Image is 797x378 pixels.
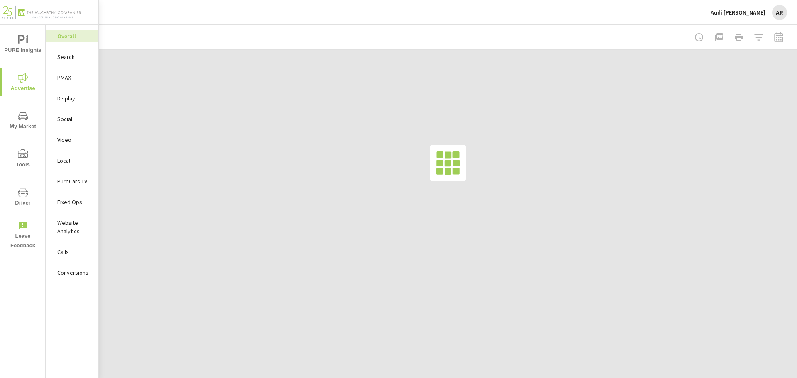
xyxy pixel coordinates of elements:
p: Website Analytics [57,219,92,235]
div: Video [46,134,98,146]
div: Overall [46,30,98,42]
div: Calls [46,246,98,258]
div: Social [46,113,98,125]
div: AR [772,5,787,20]
div: Local [46,154,98,167]
p: Local [57,156,92,165]
span: Leave Feedback [3,221,43,251]
span: Driver [3,188,43,208]
p: Social [57,115,92,123]
span: Advertise [3,73,43,93]
p: Fixed Ops [57,198,92,206]
p: Display [57,94,92,102]
p: Search [57,53,92,61]
p: PureCars TV [57,177,92,185]
p: Calls [57,248,92,256]
div: Display [46,92,98,105]
div: Search [46,51,98,63]
span: My Market [3,111,43,132]
p: Conversions [57,268,92,277]
div: nav menu [0,25,45,254]
span: Tools [3,149,43,170]
div: Fixed Ops [46,196,98,208]
p: PMAX [57,73,92,82]
div: PureCars TV [46,175,98,188]
p: Video [57,136,92,144]
div: Website Analytics [46,217,98,237]
div: Conversions [46,266,98,279]
span: PURE Insights [3,35,43,55]
p: Audi [PERSON_NAME] [711,9,765,16]
div: PMAX [46,71,98,84]
p: Overall [57,32,92,40]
